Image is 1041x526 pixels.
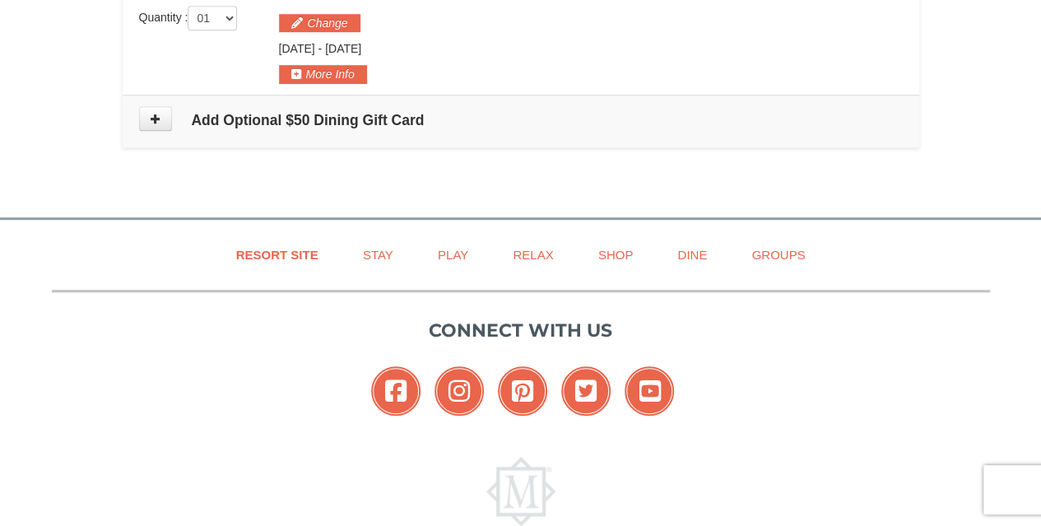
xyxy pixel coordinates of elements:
a: Dine [657,236,727,273]
a: Groups [731,236,825,273]
a: Resort Site [216,236,339,273]
a: Relax [492,236,574,273]
button: Change [279,14,360,32]
button: More Info [279,65,367,83]
span: Quantity : [139,11,238,24]
span: [DATE] [325,42,361,55]
span: [DATE] [279,42,315,55]
p: Connect with us [52,317,990,344]
h4: Add Optional $50 Dining Gift Card [139,112,903,128]
a: Play [417,236,489,273]
a: Shop [578,236,654,273]
a: Stay [342,236,414,273]
img: Massanutten Resort Logo [486,457,555,526]
span: - [318,42,322,55]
